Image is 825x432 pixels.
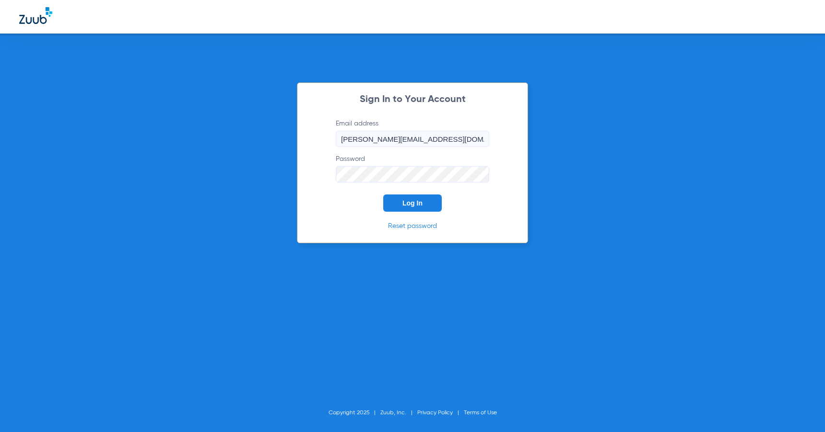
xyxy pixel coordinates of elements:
[417,410,453,416] a: Privacy Policy
[336,166,489,182] input: Password
[777,386,825,432] iframe: Chat Widget
[329,408,380,418] li: Copyright 2025
[464,410,497,416] a: Terms of Use
[336,154,489,182] label: Password
[19,7,52,24] img: Zuub Logo
[321,95,504,104] h2: Sign In to Your Account
[383,194,442,212] button: Log In
[336,131,489,147] input: Email address
[388,223,437,229] a: Reset password
[402,199,423,207] span: Log In
[380,408,417,418] li: Zuub, Inc.
[336,119,489,147] label: Email address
